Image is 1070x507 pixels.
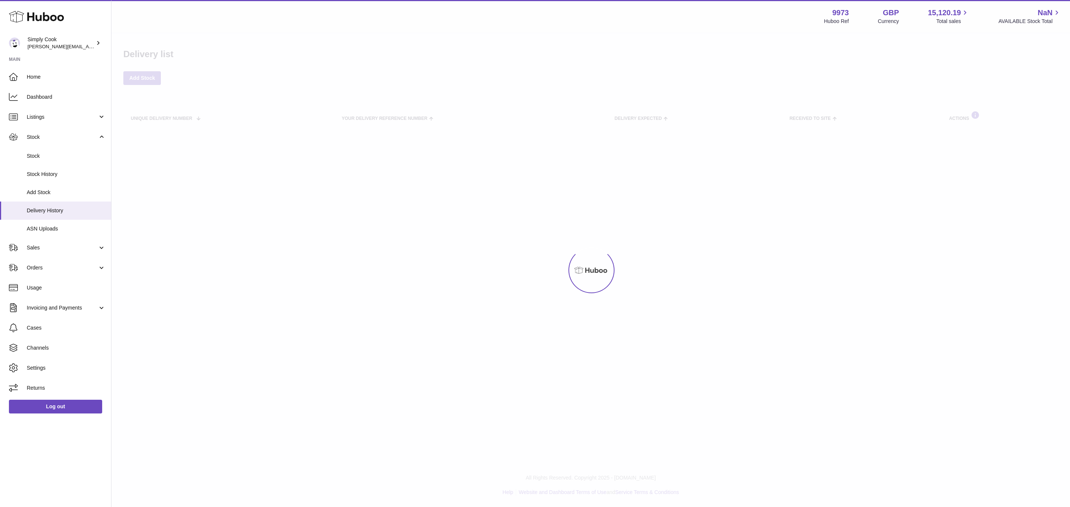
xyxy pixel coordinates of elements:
[928,8,969,25] a: 15,120.19 Total sales
[9,37,20,49] img: emma@simplycook.com
[27,189,106,196] span: Add Stock
[27,225,106,232] span: ASN Uploads
[824,18,849,25] div: Huboo Ref
[998,8,1061,25] a: NaN AVAILABLE Stock Total
[998,18,1061,25] span: AVAILABLE Stock Total
[27,114,98,121] span: Listings
[27,36,94,50] div: Simply Cook
[883,8,899,18] strong: GBP
[27,364,106,372] span: Settings
[27,94,106,101] span: Dashboard
[27,264,98,271] span: Orders
[27,324,106,331] span: Cases
[27,304,98,311] span: Invoicing and Payments
[878,18,899,25] div: Currency
[928,8,961,18] span: 15,120.19
[9,400,102,413] a: Log out
[27,134,98,141] span: Stock
[27,344,106,351] span: Channels
[27,153,106,160] span: Stock
[27,73,106,81] span: Home
[27,171,106,178] span: Stock History
[1038,8,1053,18] span: NaN
[936,18,969,25] span: Total sales
[27,284,106,291] span: Usage
[27,43,149,49] span: [PERSON_NAME][EMAIL_ADDRESS][DOMAIN_NAME]
[27,385,106,392] span: Returns
[27,207,106,214] span: Delivery History
[832,8,849,18] strong: 9973
[27,244,98,251] span: Sales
